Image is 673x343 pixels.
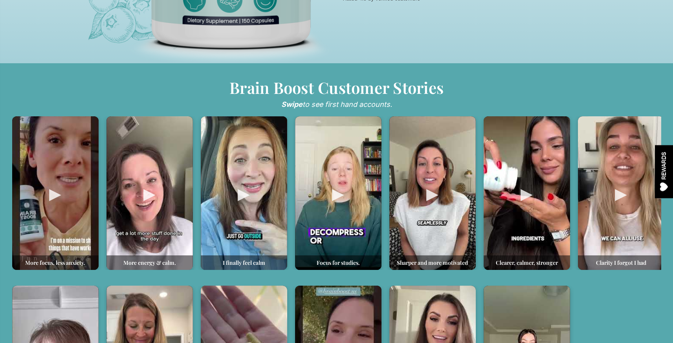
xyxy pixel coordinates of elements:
[484,255,570,270] div: Clearer, calmer, stronger
[389,255,476,270] div: Sharper and more motivated
[12,255,99,270] div: More focus, less anxiety.
[12,79,661,96] h1: Brain Boost Customer Stories
[281,100,303,108] strong: Swipe
[201,255,287,270] div: I finally feel calm
[12,100,661,108] p: to see first hand accounts.
[578,255,664,270] div: Clarity I forgot I had
[106,255,193,270] div: More energy & calm.
[295,255,381,270] div: Focus for studies.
